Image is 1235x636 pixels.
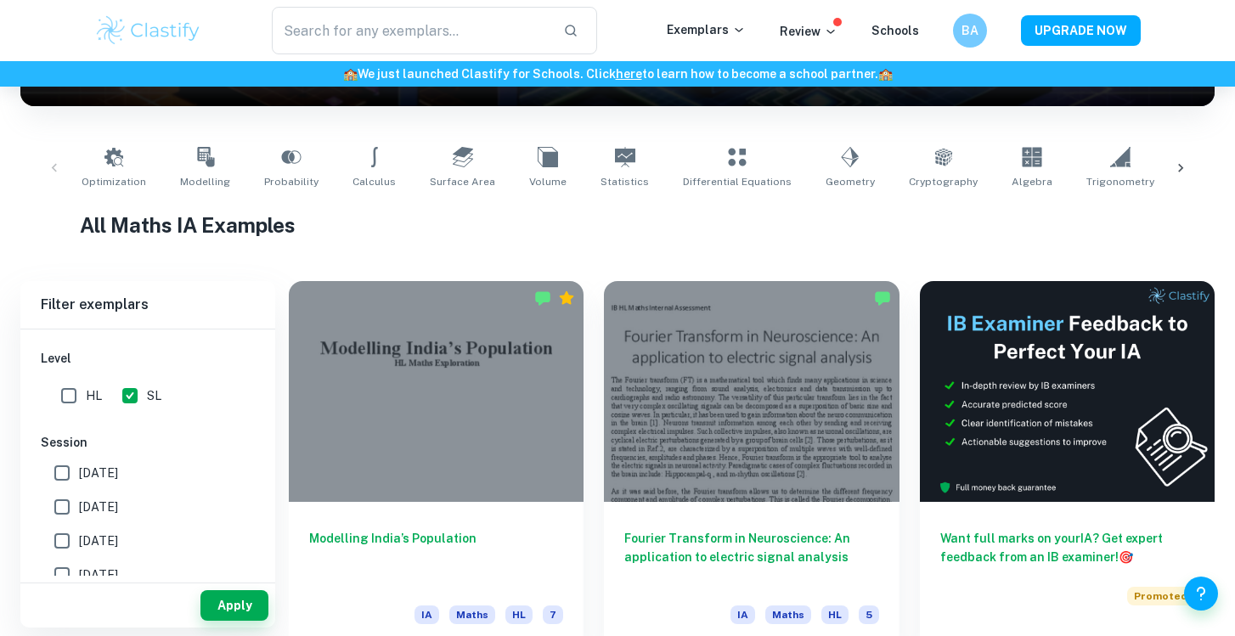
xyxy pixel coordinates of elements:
[558,290,575,307] div: Premium
[272,7,550,54] input: Search for any exemplars...
[765,605,811,624] span: Maths
[309,529,563,585] h6: Modelling India’s Population
[79,498,118,516] span: [DATE]
[79,532,118,550] span: [DATE]
[430,174,495,189] span: Surface Area
[1184,577,1218,611] button: Help and Feedback
[79,464,118,482] span: [DATE]
[264,174,319,189] span: Probability
[80,210,1154,240] h1: All Maths IA Examples
[3,65,1232,83] h6: We just launched Clastify for Schools. Click to learn how to become a school partner.
[352,174,396,189] span: Calculus
[1086,174,1154,189] span: Trigonometry
[909,174,978,189] span: Cryptography
[147,386,161,405] span: SL
[601,174,649,189] span: Statistics
[961,21,980,40] h6: BA
[1012,174,1052,189] span: Algebra
[667,20,746,39] p: Exemplars
[953,14,987,48] button: BA
[20,281,275,329] h6: Filter exemplars
[79,566,118,584] span: [DATE]
[1127,587,1194,605] span: Promoted
[529,174,567,189] span: Volume
[826,174,875,189] span: Geometry
[1119,550,1133,564] span: 🎯
[534,290,551,307] img: Marked
[1021,15,1141,46] button: UPGRADE NOW
[82,174,146,189] span: Optimization
[821,605,849,624] span: HL
[616,67,642,81] a: here
[871,24,919,37] a: Schools
[940,529,1194,566] h6: Want full marks on your IA ? Get expert feedback from an IB examiner!
[920,281,1215,502] img: Thumbnail
[505,605,533,624] span: HL
[449,605,495,624] span: Maths
[94,14,202,48] img: Clastify logo
[86,386,102,405] span: HL
[41,349,255,368] h6: Level
[683,174,792,189] span: Differential Equations
[859,605,879,624] span: 5
[543,605,563,624] span: 7
[730,605,755,624] span: IA
[414,605,439,624] span: IA
[878,67,893,81] span: 🏫
[624,529,878,585] h6: Fourier Transform in Neuroscience: An application to electric signal analysis
[780,22,837,41] p: Review
[180,174,230,189] span: Modelling
[41,433,255,452] h6: Session
[200,590,268,621] button: Apply
[874,290,891,307] img: Marked
[343,67,358,81] span: 🏫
